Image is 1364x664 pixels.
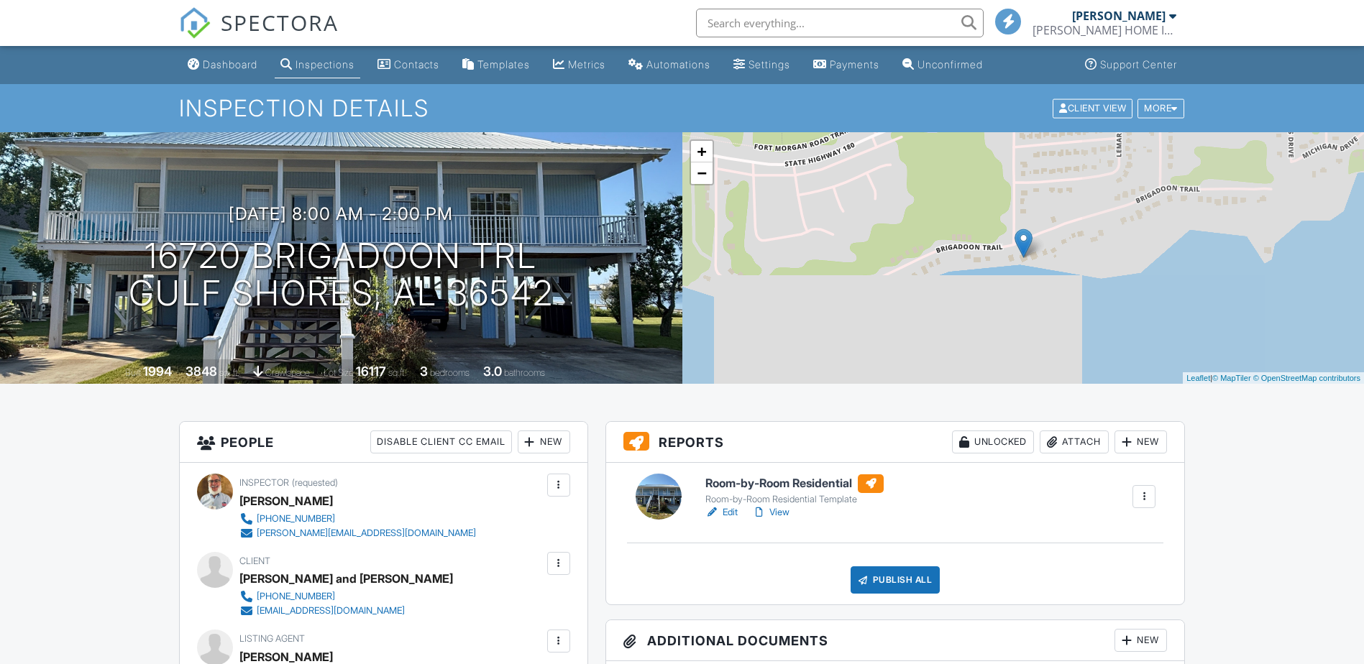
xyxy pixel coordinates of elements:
[1079,52,1183,78] a: Support Center
[1114,629,1167,652] div: New
[229,204,453,223] h3: [DATE] 8:00 am - 2:00 pm
[749,58,790,70] div: Settings
[1053,98,1132,118] div: Client View
[239,490,333,512] div: [PERSON_NAME]
[691,162,713,184] a: Zoom out
[239,555,270,566] span: Client
[691,141,713,162] a: Zoom in
[1212,374,1251,382] a: © MapTiler
[1183,372,1364,384] div: |
[370,430,512,453] div: Disable Client CC Email
[257,513,335,525] div: [PHONE_NUMBER]
[705,474,884,493] h6: Room-by-Room Residential
[705,494,884,505] div: Room-by-Room Residential Template
[394,58,439,70] div: Contacts
[547,52,611,78] a: Metrics
[430,367,470,378] span: bedrooms
[296,58,354,70] div: Inspections
[705,474,884,506] a: Room-by-Room Residential Room-by-Room Residential Template
[606,620,1185,661] h3: Additional Documents
[179,7,211,39] img: The Best Home Inspection Software - Spectora
[203,58,257,70] div: Dashboard
[851,566,940,594] div: Publish All
[1051,102,1136,113] a: Client View
[257,527,476,539] div: [PERSON_NAME][EMAIL_ADDRESS][DOMAIN_NAME]
[125,367,141,378] span: Built
[606,422,1185,463] h3: Reports
[239,512,476,526] a: [PHONE_NUMBER]
[457,52,536,78] a: Templates
[221,7,339,37] span: SPECTORA
[807,52,885,78] a: Payments
[324,367,354,378] span: Lot Size
[186,364,217,379] div: 3848
[388,367,406,378] span: sq.ft.
[646,58,710,70] div: Automations
[239,477,289,488] span: Inspector
[1100,58,1177,70] div: Support Center
[1138,98,1184,118] div: More
[129,237,554,313] h1: 16720 Brigadoon Trl Gulf Shores, AL 36542
[356,364,386,379] div: 16117
[830,58,879,70] div: Payments
[275,52,360,78] a: Inspections
[504,367,545,378] span: bathrooms
[917,58,983,70] div: Unconfirmed
[1072,9,1166,23] div: [PERSON_NAME]
[239,604,441,618] a: [EMAIL_ADDRESS][DOMAIN_NAME]
[1253,374,1360,382] a: © OpenStreetMap contributors
[372,52,445,78] a: Contacts
[420,364,428,379] div: 3
[568,58,605,70] div: Metrics
[483,364,502,379] div: 3.0
[477,58,530,70] div: Templates
[239,589,441,604] a: [PHONE_NUMBER]
[897,52,989,78] a: Unconfirmed
[219,367,239,378] span: sq. ft.
[728,52,796,78] a: Settings
[265,367,310,378] span: crawlspace
[623,52,716,78] a: Automations (Basic)
[257,591,335,602] div: [PHONE_NUMBER]
[292,477,338,488] span: (requested)
[696,9,984,37] input: Search everything...
[179,19,339,50] a: SPECTORA
[239,526,476,540] a: [PERSON_NAME][EMAIL_ADDRESS][DOMAIN_NAME]
[1186,374,1210,382] a: Leaflet
[952,430,1034,453] div: Unlocked
[752,505,789,520] a: View
[182,52,263,78] a: Dashboard
[518,430,570,453] div: New
[1033,23,1176,37] div: ROLFS HOME INSPECTION LLC
[705,505,738,520] a: Edit
[143,364,172,379] div: 1994
[239,633,305,644] span: Listing Agent
[180,422,587,463] h3: People
[1114,430,1167,453] div: New
[257,605,405,617] div: [EMAIL_ADDRESS][DOMAIN_NAME]
[1040,430,1109,453] div: Attach
[179,96,1186,121] h1: Inspection Details
[239,568,453,589] div: [PERSON_NAME] and [PERSON_NAME]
